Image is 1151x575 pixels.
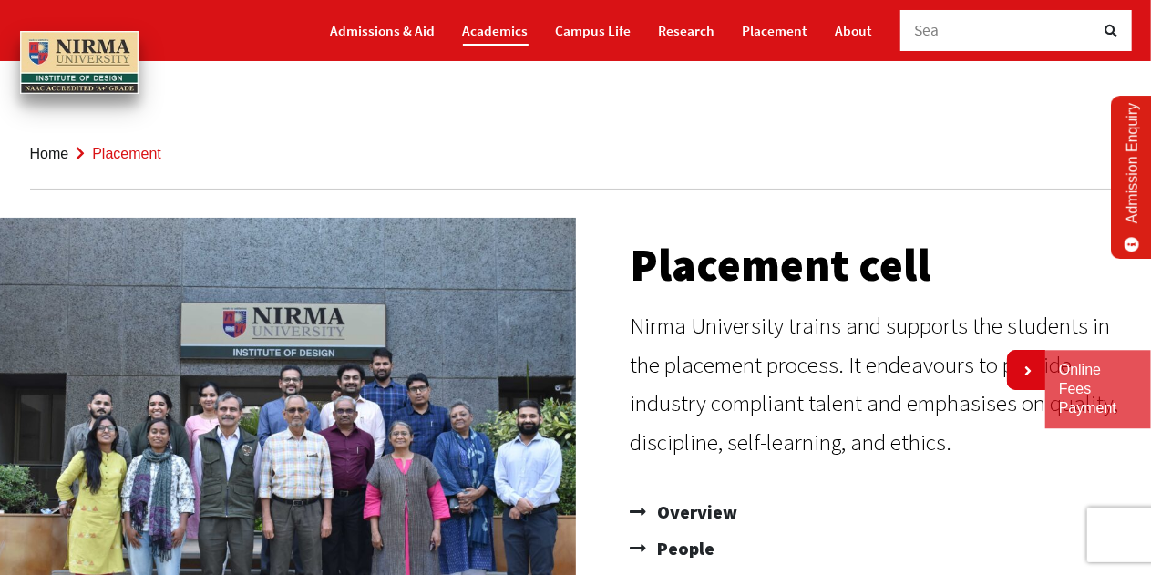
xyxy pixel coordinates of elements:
[20,31,139,94] img: main_logo
[631,306,1134,461] p: Nirma University trains and supports the students in the placement process. It endeavours to prov...
[92,146,161,161] span: Placement
[836,15,873,46] a: About
[631,242,1134,288] h2: Placement cell
[743,15,808,46] a: Placement
[463,15,529,46] a: Academics
[556,15,632,46] a: Campus Life
[659,15,715,46] a: Research
[631,530,1134,567] a: People
[30,146,69,161] a: Home
[631,494,1134,530] a: Overview
[331,15,436,46] a: Admissions & Aid
[915,20,940,40] span: Sea
[1059,361,1137,417] a: Online Fees Payment
[653,530,715,567] span: People
[653,494,738,530] span: Overview
[30,118,1122,190] nav: breadcrumb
